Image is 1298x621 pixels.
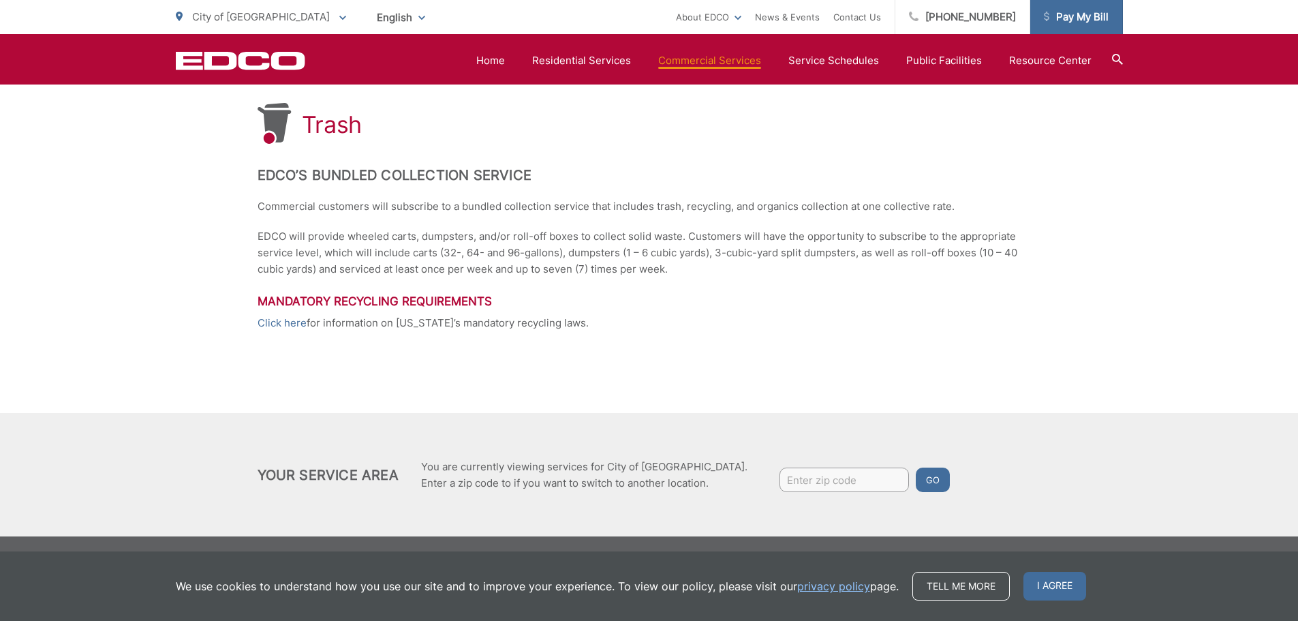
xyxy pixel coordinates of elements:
[797,578,870,594] a: privacy policy
[676,9,741,25] a: About EDCO
[192,10,330,23] span: City of [GEOGRAPHIC_DATA]
[176,578,899,594] p: We use cookies to understand how you use our site and to improve your experience. To view our pol...
[258,167,1041,183] h2: EDCO’s Bundled Collection Service
[906,52,982,69] a: Public Facilities
[176,51,305,70] a: EDCD logo. Return to the homepage.
[788,52,879,69] a: Service Schedules
[302,111,362,138] h1: Trash
[421,459,747,491] p: You are currently viewing services for City of [GEOGRAPHIC_DATA]. Enter a zip code to if you want...
[476,52,505,69] a: Home
[755,9,820,25] a: News & Events
[833,9,881,25] a: Contact Us
[532,52,631,69] a: Residential Services
[258,315,307,331] a: Click here
[658,52,761,69] a: Commercial Services
[912,572,1010,601] a: Tell me more
[258,198,1041,215] p: Commercial customers will subscribe to a bundled collection service that includes trash, recyclin...
[1023,572,1086,601] span: I agree
[258,315,1041,331] p: for information on [US_STATE]’s mandatory recycling laws.
[779,468,909,492] input: Enter zip code
[1044,9,1109,25] span: Pay My Bill
[258,228,1041,277] p: EDCO will provide wheeled carts, dumpsters, and/or roll-off boxes to collect solid waste. Custome...
[1009,52,1092,69] a: Resource Center
[258,294,1041,308] h3: Mandatory Recycling Requirements
[258,467,399,483] h2: Your Service Area
[916,468,950,492] button: Go
[367,5,435,29] span: English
